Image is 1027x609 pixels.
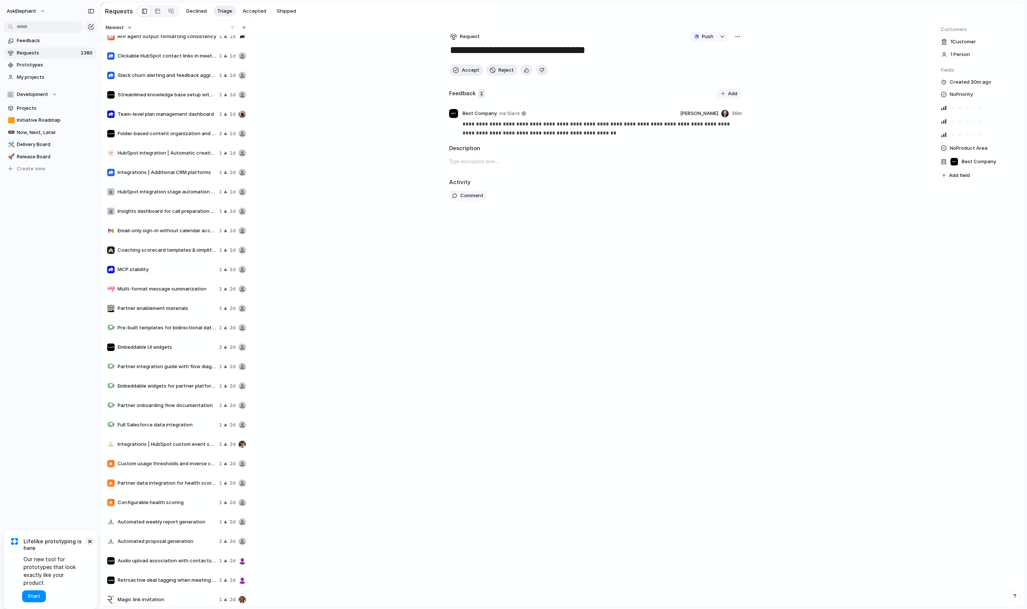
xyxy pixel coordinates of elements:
button: Shipped [273,6,300,17]
span: 2d [230,344,236,351]
span: 2d [230,518,236,526]
span: Customers [941,26,1018,33]
span: 2d [230,363,236,370]
span: Release Board [17,153,94,161]
span: 1 [479,89,485,99]
span: 1 [219,52,222,60]
span: 1d [230,169,236,176]
span: Custom usage thresholds and inverse correlation models [118,460,216,467]
span: Created 30m ago [950,78,991,86]
span: Projects [17,105,94,112]
span: Accepted [243,7,266,15]
span: Shipped [277,7,296,15]
div: 🚀 [8,152,13,161]
span: 2d [230,499,236,506]
span: Start [28,593,40,600]
span: Slack churn alerting and feedback aggregation [118,72,216,79]
span: Partner enablement materials [118,305,216,312]
span: 1 [219,577,222,584]
button: Dismiss [85,537,94,546]
a: 🛠️Delivery Board [4,139,97,150]
span: Magic link invitation [118,596,216,603]
div: 🟧 [8,116,13,125]
span: Best Company [962,158,996,165]
span: 2d [230,577,236,584]
span: Partner integration guide with flow diagrams and UI mockups [118,363,216,370]
span: Automated weekly report generation [118,518,216,526]
span: Now, Next, Later [17,129,94,136]
span: Accept [462,66,479,74]
span: [PERSON_NAME] [680,110,718,117]
button: Declined [183,6,211,17]
span: 1 [219,382,222,390]
span: 2d [230,421,236,429]
span: Automated proposal generation [118,538,216,545]
span: 2d [230,460,236,467]
h2: Description [449,144,742,153]
span: Lifelike prototyping is here [24,538,86,551]
span: 1d [230,72,236,79]
span: 1 [219,227,222,234]
span: My projects [17,74,94,81]
button: AskElephant [3,5,49,17]
span: Initiative Roadmap [17,116,94,124]
span: HubSpot integration stage automation based on conversation triggers [118,188,216,196]
span: 2d [230,557,236,565]
button: 🏢Development [4,89,97,100]
span: Add [728,90,737,97]
span: Development [17,91,48,98]
span: No Priority [950,90,973,99]
span: 2d [230,596,236,603]
span: 1d [230,111,236,118]
button: Reject [486,65,517,76]
span: No Product Area [950,144,987,153]
span: Add field [949,172,970,179]
span: Newest [106,24,124,31]
span: AskElephant [7,7,36,15]
div: 🏢 [7,91,14,98]
h2: Feedback [449,89,476,98]
span: Comment [460,192,483,199]
span: 1 [219,305,222,312]
span: Partner onboarding flow documentation [118,402,216,409]
button: Accepted [239,6,270,17]
button: Push [690,32,717,41]
span: 1 [219,188,222,196]
span: Clickable HubSpot contact links in meeting notes [118,52,216,60]
span: Requests [17,49,78,57]
span: 2 [219,344,222,351]
button: Newest [105,23,133,32]
span: 1 [219,111,222,118]
span: Configurable health scoring [118,499,216,506]
button: 🟧 [7,116,14,124]
a: Feedback [4,35,97,46]
button: Triage [214,6,236,17]
h2: Requests [105,7,133,16]
span: Insights dashboard for call preparation and relationship management [118,208,216,215]
span: 1 [219,363,222,370]
span: Best Company [463,110,497,117]
span: Coaching scorecard templates & simplified customization [118,246,216,254]
span: Multi-format message summarization [118,285,216,293]
span: Partner data integration for health scoring [118,479,216,487]
a: 🟧Initiative Roadmap [4,115,97,126]
button: Add [716,88,742,99]
span: Fields [941,66,1018,74]
span: 1 [219,285,222,293]
span: 2d [230,305,236,312]
span: Integrations | Additional CRM platforms [118,169,216,176]
span: Declined [186,7,207,15]
span: 1d [230,33,236,40]
span: 1 [219,246,222,254]
span: Triage [217,7,232,15]
span: 2d [230,441,236,448]
span: 1380 [81,49,94,57]
span: 2d [230,324,236,332]
span: Request [460,33,480,40]
span: Audio upload association with contacts, organizations, and deals [118,557,216,565]
span: 1 [219,596,222,603]
span: 2d [230,382,236,390]
span: 1 [219,72,222,79]
span: Embeddable widgets for partner platforms [118,382,216,390]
